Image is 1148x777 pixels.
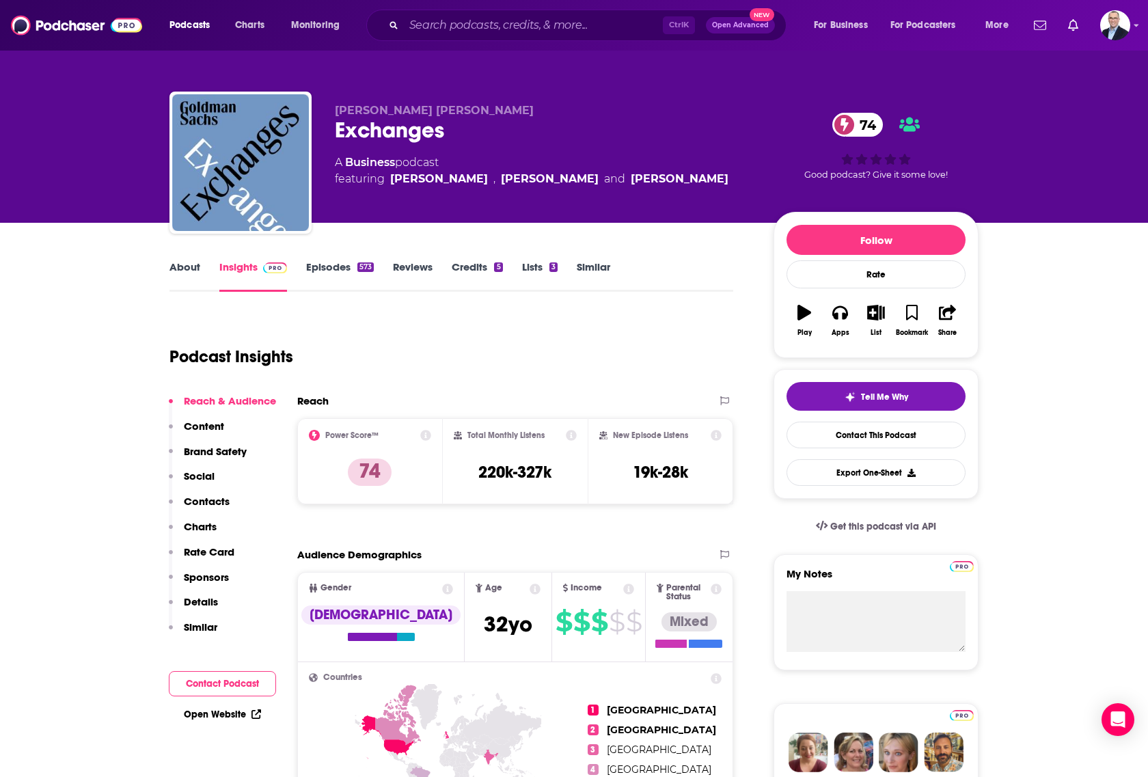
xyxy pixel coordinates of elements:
[297,394,329,407] h2: Reach
[184,709,261,720] a: Open Website
[556,611,572,633] span: $
[493,171,495,187] span: ,
[787,422,966,448] a: Contact This Podcast
[976,14,1026,36] button: open menu
[661,612,717,631] div: Mixed
[832,113,883,137] a: 74
[184,520,217,533] p: Charts
[1100,10,1130,40] span: Logged in as dale.legaspi
[822,296,858,345] button: Apps
[626,611,642,633] span: $
[226,14,273,36] a: Charts
[184,595,218,608] p: Details
[1100,10,1130,40] button: Show profile menu
[787,296,822,345] button: Play
[930,296,966,345] button: Share
[797,329,812,337] div: Play
[814,16,868,35] span: For Business
[501,171,599,187] a: Jake Siewert
[588,744,599,755] span: 3
[985,16,1009,35] span: More
[357,262,374,272] div: 573
[484,611,532,638] span: 32 yo
[787,567,966,591] label: My Notes
[297,548,422,561] h2: Audience Demographics
[588,705,599,715] span: 1
[896,329,928,337] div: Bookmark
[613,431,688,440] h2: New Episode Listens
[789,733,828,772] img: Sydney Profile
[890,16,956,35] span: For Podcasters
[830,521,936,532] span: Get this podcast via API
[335,104,534,117] span: [PERSON_NAME] [PERSON_NAME]
[573,611,590,633] span: $
[335,171,728,187] span: featuring
[950,559,974,572] a: Pro website
[571,584,602,592] span: Income
[323,673,362,682] span: Countries
[390,171,488,187] a: Allison Nathan
[301,605,461,625] div: [DEMOGRAPHIC_DATA]
[549,262,558,272] div: 3
[631,171,728,187] a: Betsy Gorton
[184,469,215,482] p: Social
[787,260,966,288] div: Rate
[404,14,663,36] input: Search podcasts, credits, & more...
[169,520,217,545] button: Charts
[591,611,607,633] span: $
[950,710,974,721] img: Podchaser Pro
[348,459,392,486] p: 74
[607,724,716,736] span: [GEOGRAPHIC_DATA]
[1102,703,1134,736] div: Open Intercom Messenger
[607,744,711,756] span: [GEOGRAPHIC_DATA]
[494,262,502,272] div: 5
[169,571,229,596] button: Sponsors
[169,260,200,292] a: About
[1100,10,1130,40] img: User Profile
[804,14,885,36] button: open menu
[522,260,558,292] a: Lists3
[282,14,357,36] button: open menu
[169,621,217,646] button: Similar
[609,611,625,633] span: $
[11,12,142,38] img: Podchaser - Follow, Share and Rate Podcasts
[467,431,545,440] h2: Total Monthly Listens
[924,733,963,772] img: Jon Profile
[787,459,966,486] button: Export One-Sheet
[832,329,849,337] div: Apps
[478,462,551,482] h3: 220k-327k
[663,16,695,34] span: Ctrl K
[320,584,351,592] span: Gender
[169,346,293,367] h1: Podcast Insights
[169,394,276,420] button: Reach & Audience
[804,169,948,180] span: Good podcast? Give it some love!
[169,545,234,571] button: Rate Card
[393,260,433,292] a: Reviews
[861,392,908,403] span: Tell Me Why
[219,260,287,292] a: InsightsPodchaser Pro
[894,296,929,345] button: Bookmark
[169,495,230,520] button: Contacts
[485,584,502,592] span: Age
[846,113,883,137] span: 74
[950,561,974,572] img: Podchaser Pro
[291,16,340,35] span: Monitoring
[938,329,957,337] div: Share
[184,621,217,633] p: Similar
[871,329,881,337] div: List
[325,431,379,440] h2: Power Score™
[172,94,309,231] img: Exchanges
[787,225,966,255] button: Follow
[774,104,979,189] div: 74Good podcast? Give it some love!
[184,394,276,407] p: Reach & Audience
[706,17,775,33] button: Open AdvancedNew
[379,10,799,41] div: Search podcasts, credits, & more...
[169,469,215,495] button: Social
[607,704,716,716] span: [GEOGRAPHIC_DATA]
[604,171,625,187] span: and
[184,495,230,508] p: Contacts
[169,671,276,696] button: Contact Podcast
[263,262,287,273] img: Podchaser Pro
